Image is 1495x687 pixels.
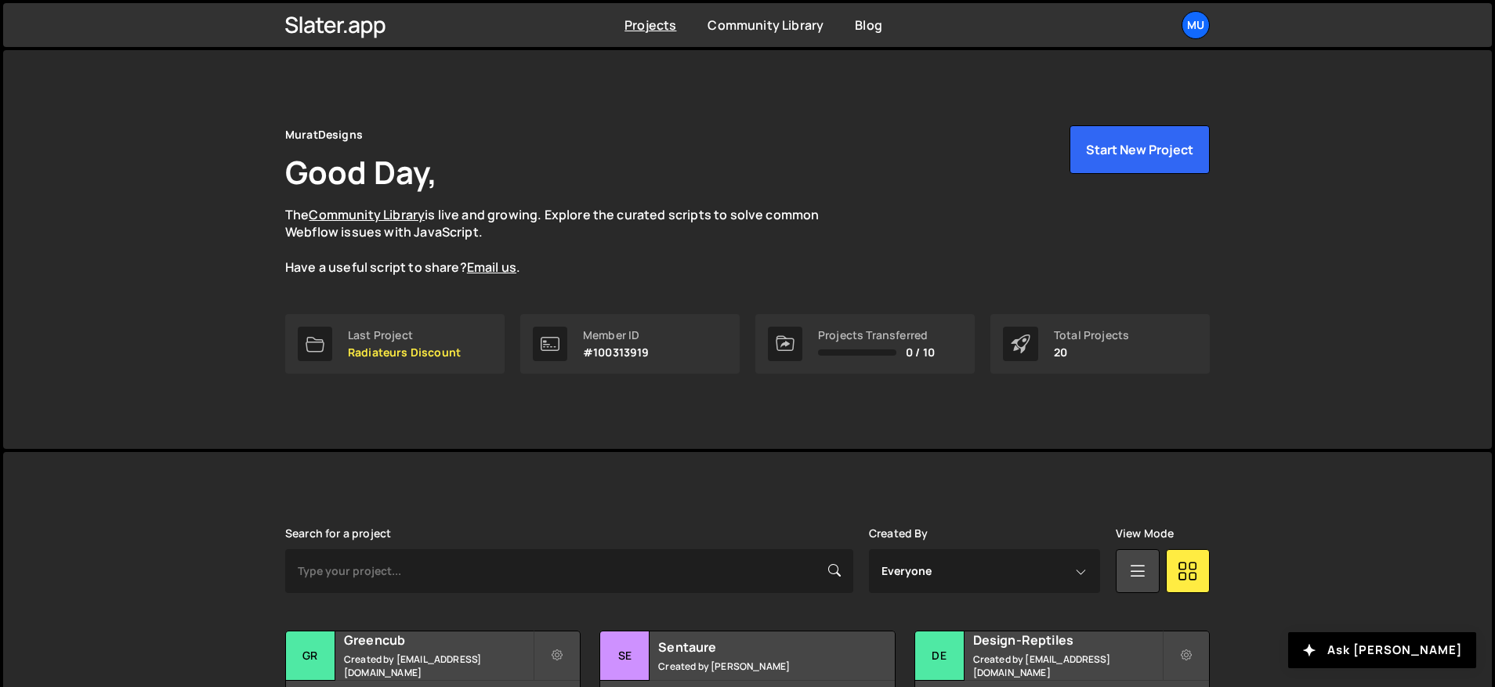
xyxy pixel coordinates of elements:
[708,16,824,34] a: Community Library
[285,314,505,374] a: Last Project Radiateurs Discount
[286,631,335,681] div: Gr
[285,150,437,193] h1: Good Day,
[285,527,391,540] label: Search for a project
[658,660,847,673] small: Created by [PERSON_NAME]
[818,329,935,342] div: Projects Transferred
[1116,527,1174,540] label: View Mode
[344,653,533,679] small: Created by [EMAIL_ADDRESS][DOMAIN_NAME]
[869,527,928,540] label: Created By
[658,638,847,656] h2: Sentaure
[1182,11,1210,39] a: Mu
[855,16,882,34] a: Blog
[600,631,650,681] div: Se
[1070,125,1210,174] button: Start New Project
[915,631,965,681] div: De
[973,631,1162,649] h2: Design-Reptiles
[1054,346,1129,359] p: 20
[1288,632,1476,668] button: Ask [PERSON_NAME]
[467,259,516,276] a: Email us
[309,206,425,223] a: Community Library
[285,206,849,277] p: The is live and growing. Explore the curated scripts to solve common Webflow issues with JavaScri...
[973,653,1162,679] small: Created by [EMAIL_ADDRESS][DOMAIN_NAME]
[348,346,461,359] p: Radiateurs Discount
[583,346,650,359] p: #100313919
[583,329,650,342] div: Member ID
[348,329,461,342] div: Last Project
[906,346,935,359] span: 0 / 10
[1054,329,1129,342] div: Total Projects
[285,549,853,593] input: Type your project...
[285,125,363,144] div: MuratDesigns
[344,631,533,649] h2: Greencub
[624,16,676,34] a: Projects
